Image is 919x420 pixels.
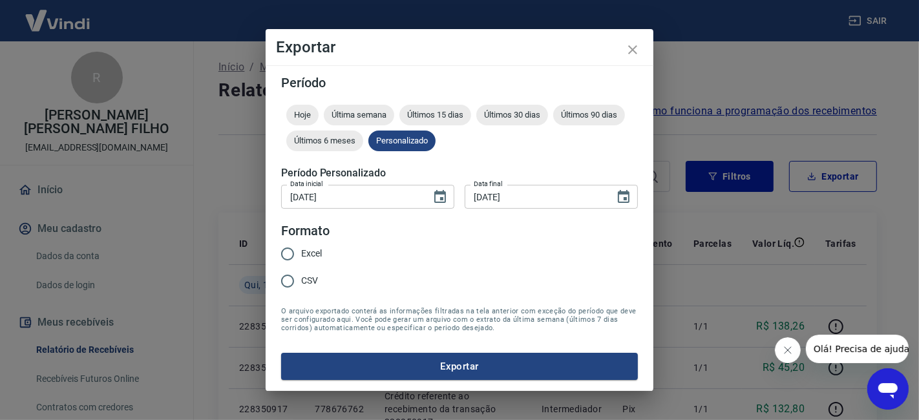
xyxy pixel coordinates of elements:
span: Última semana [324,110,394,120]
div: Última semana [324,105,394,125]
span: Olá! Precisa de ajuda? [8,9,109,19]
span: Hoje [286,110,319,120]
input: DD/MM/YYYY [281,185,422,209]
iframe: Botão para abrir a janela de mensagens [867,368,909,410]
div: Últimos 6 meses [286,131,363,151]
div: Hoje [286,105,319,125]
button: Choose date, selected date is 17 de set de 2025 [427,184,453,210]
label: Data inicial [290,179,323,189]
div: Últimos 90 dias [553,105,625,125]
span: Últimos 6 meses [286,136,363,145]
div: Últimos 30 dias [476,105,548,125]
span: CSV [301,274,318,288]
label: Data final [474,179,503,189]
span: Últimos 15 dias [399,110,471,120]
span: Últimos 30 dias [476,110,548,120]
legend: Formato [281,222,330,240]
div: Últimos 15 dias [399,105,471,125]
input: DD/MM/YYYY [465,185,606,209]
span: O arquivo exportado conterá as informações filtradas na tela anterior com exceção do período que ... [281,307,638,332]
h5: Período Personalizado [281,167,638,180]
iframe: Mensagem da empresa [806,335,909,363]
h5: Período [281,76,638,89]
button: Exportar [281,353,638,380]
button: Choose date, selected date is 18 de set de 2025 [611,184,637,210]
span: Últimos 90 dias [553,110,625,120]
span: Excel [301,247,322,260]
div: Personalizado [368,131,436,151]
iframe: Fechar mensagem [775,337,801,363]
button: close [617,34,648,65]
h4: Exportar [276,39,643,55]
span: Personalizado [368,136,436,145]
